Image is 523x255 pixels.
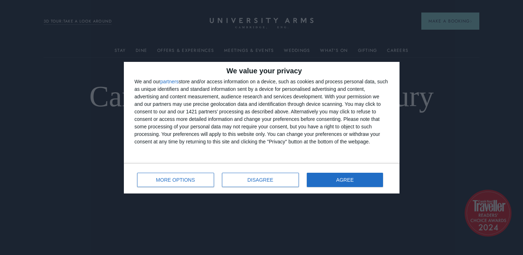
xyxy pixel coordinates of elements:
button: MORE OPTIONS [137,173,214,187]
button: partners [160,79,179,84]
div: qc-cmp2-ui [124,62,399,193]
h2: We value your privacy [135,67,389,74]
button: AGREE [307,173,383,187]
span: AGREE [336,177,354,182]
div: We and our store and/or access information on a device, such as cookies and process personal data... [135,78,389,146]
span: DISAGREE [247,177,273,182]
span: MORE OPTIONS [156,177,195,182]
button: DISAGREE [222,173,299,187]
